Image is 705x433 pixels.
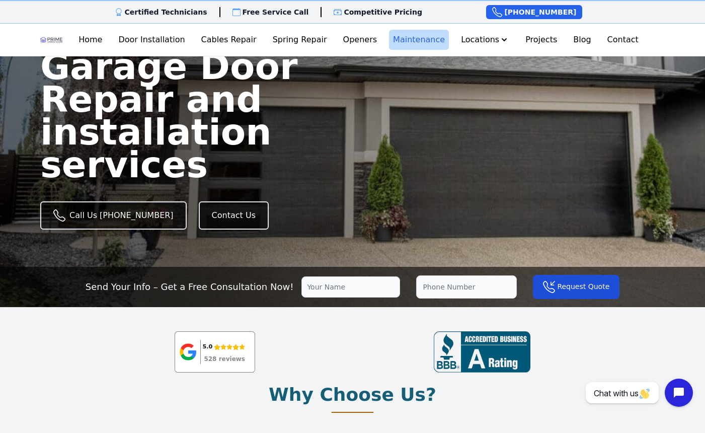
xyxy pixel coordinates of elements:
input: Your Name [301,276,400,298]
button: Locations [457,30,513,50]
img: Logo [40,32,62,48]
button: Request Quote [533,275,619,299]
a: Door Installation [114,30,189,50]
p: Free Service Call [243,7,309,17]
p: Competitive Pricing [344,7,422,17]
a: Openers [339,30,381,50]
div: 5.0 [202,341,212,352]
input: Phone Number [416,275,517,299]
img: BBB-review [434,331,530,373]
p: Send Your Info – Get a Free Consultation Now! [86,280,294,294]
a: Blog [569,30,595,50]
a: Maintenance [389,30,449,50]
a: Projects [521,30,561,50]
span: Garage Door Repair and installation services [40,45,297,185]
div: Rating: 5.0 out of 5 [202,341,245,352]
a: Spring Repair [269,30,331,50]
a: [PHONE_NUMBER] [486,5,582,19]
a: Home [74,30,106,50]
div: 528 reviews [204,356,245,363]
a: Cables Repair [197,30,261,50]
a: Contact [603,30,643,50]
a: Contact Us [199,201,269,230]
h2: Why Choose Us? [269,385,436,405]
a: Call Us [PHONE_NUMBER] [40,201,187,230]
p: Certified Technicians [125,7,207,17]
